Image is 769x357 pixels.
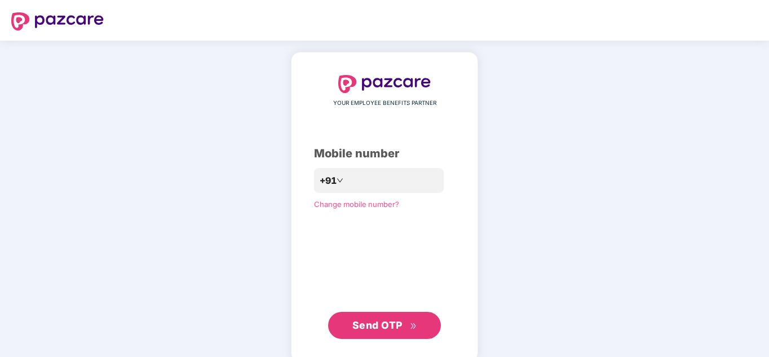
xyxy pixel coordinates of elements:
[328,312,441,339] button: Send OTPdouble-right
[314,145,455,162] div: Mobile number
[314,200,399,209] a: Change mobile number?
[11,12,104,30] img: logo
[338,75,431,93] img: logo
[333,99,436,108] span: YOUR EMPLOYEE BENEFITS PARTNER
[320,174,337,188] span: +91
[410,323,417,330] span: double-right
[337,177,343,184] span: down
[352,319,403,331] span: Send OTP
